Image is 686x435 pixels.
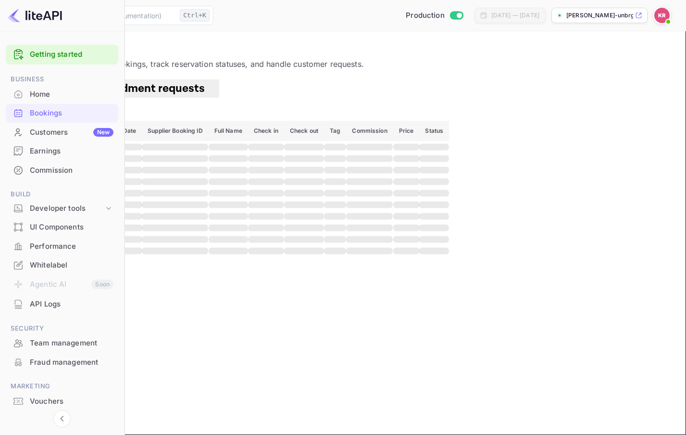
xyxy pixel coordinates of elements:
div: Team management [30,338,113,349]
p: View and manage all hotel bookings, track reservation statuses, and handle customer requests. [12,58,674,70]
div: Vouchers [30,396,113,407]
img: LiteAPI logo [8,8,62,23]
div: Customers [30,127,113,138]
img: Kobus Roux [654,8,670,23]
th: Check out [284,121,324,141]
div: [DATE] — [DATE] [491,11,539,20]
div: Developer tools [30,203,104,214]
div: Earnings [30,146,113,157]
div: UI Components [30,222,113,233]
div: Fraud management [30,357,113,368]
a: Getting started [30,49,113,60]
span: Security [6,323,118,334]
div: Home [30,89,113,100]
p: Bookings [12,43,674,54]
th: Price [393,121,420,141]
div: New [93,128,113,137]
span: Business [6,74,118,85]
th: Status [419,121,449,141]
th: Tag [324,121,346,141]
button: Collapse navigation [53,410,71,427]
span: Marketing [6,381,118,392]
span: Amendment requests [90,81,205,96]
table: booking table [12,121,449,256]
span: Production [406,10,445,21]
div: Whitelabel [30,260,113,271]
div: account-settings tabs [12,79,674,98]
div: Bookings [30,108,113,119]
div: Commission [30,165,113,176]
div: Ctrl+K [180,9,210,22]
div: Switch to Sandbox mode [402,10,467,21]
div: Performance [30,241,113,252]
span: Build [6,189,118,200]
div: API Logs [30,299,113,310]
th: Check in [248,121,284,141]
th: Supplier Booking ID [142,121,208,141]
th: Commission [346,121,393,141]
th: Full Name [209,121,248,141]
p: [PERSON_NAME]-unbrg.[PERSON_NAME]... [566,11,633,20]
